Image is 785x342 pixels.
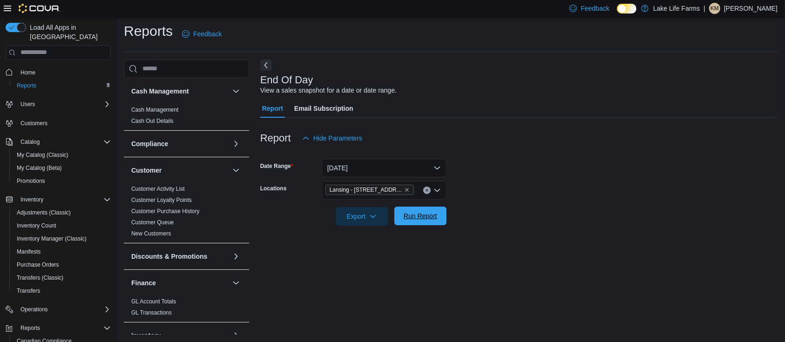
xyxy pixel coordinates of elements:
[131,309,172,316] span: GL Transactions
[124,296,249,322] div: Finance
[20,69,35,76] span: Home
[13,220,60,231] a: Inventory Count
[13,285,44,296] a: Transfers
[124,104,249,130] div: Cash Management
[9,245,115,258] button: Manifests
[9,219,115,232] button: Inventory Count
[13,80,40,91] a: Reports
[178,25,225,43] a: Feedback
[20,324,40,332] span: Reports
[193,29,222,39] span: Feedback
[13,149,72,161] a: My Catalog (Classic)
[262,99,283,118] span: Report
[13,207,111,218] span: Adjustments (Classic)
[330,185,402,194] span: Lansing - [STREET_ADDRESS][US_STATE]
[325,185,414,195] span: Lansing - 2617 E Michigan Avenue
[260,86,397,95] div: View a sales snapshot for a date or date range.
[17,261,59,268] span: Purchase Orders
[131,309,172,316] a: GL Transactions
[13,259,63,270] a: Purchase Orders
[2,322,115,335] button: Reports
[17,117,111,129] span: Customers
[260,162,293,170] label: Date Range
[230,138,242,149] button: Compliance
[423,187,431,194] button: Clear input
[131,278,156,288] h3: Finance
[17,235,87,242] span: Inventory Manager (Classic)
[20,101,35,108] span: Users
[17,304,52,315] button: Operations
[13,272,67,283] a: Transfers (Classic)
[17,209,71,216] span: Adjustments (Classic)
[13,233,111,244] span: Inventory Manager (Classic)
[20,306,48,313] span: Operations
[404,211,437,221] span: Run Report
[260,60,271,71] button: Next
[131,107,178,113] a: Cash Management
[131,208,200,215] a: Customer Purchase History
[13,220,111,231] span: Inventory Count
[20,196,43,203] span: Inventory
[20,120,47,127] span: Customers
[13,175,49,187] a: Promotions
[17,136,43,148] button: Catalog
[13,149,111,161] span: My Catalog (Classic)
[131,230,171,237] span: New Customers
[336,207,388,226] button: Export
[322,159,447,177] button: [DATE]
[17,304,111,315] span: Operations
[131,185,185,193] span: Customer Activity List
[17,82,36,89] span: Reports
[131,139,229,148] button: Compliance
[13,246,111,257] span: Manifests
[131,278,229,288] button: Finance
[131,331,229,340] button: Inventory
[13,259,111,270] span: Purchase Orders
[2,66,115,79] button: Home
[653,3,700,14] p: Lake Life Farms
[13,246,44,257] a: Manifests
[709,3,720,14] div: Kevin Morris Jr
[17,322,111,334] span: Reports
[313,134,362,143] span: Hide Parameters
[131,166,162,175] h3: Customer
[617,4,636,13] input: Dark Mode
[131,219,174,226] a: Customer Queue
[17,248,41,255] span: Manifests
[17,151,68,159] span: My Catalog (Classic)
[294,99,353,118] span: Email Subscription
[433,187,441,194] button: Open list of options
[260,133,291,144] h3: Report
[131,87,189,96] h3: Cash Management
[724,3,778,14] p: [PERSON_NAME]
[20,138,40,146] span: Catalog
[704,3,705,14] p: |
[581,4,609,13] span: Feedback
[9,206,115,219] button: Adjustments (Classic)
[13,233,90,244] a: Inventory Manager (Classic)
[17,136,111,148] span: Catalog
[131,106,178,114] span: Cash Management
[131,117,174,125] span: Cash Out Details
[230,165,242,176] button: Customer
[131,252,229,261] button: Discounts & Promotions
[13,272,111,283] span: Transfers (Classic)
[230,330,242,341] button: Inventory
[131,87,229,96] button: Cash Management
[19,4,60,13] img: Cova
[17,99,111,110] span: Users
[298,129,366,148] button: Hide Parameters
[17,287,40,295] span: Transfers
[711,3,719,14] span: KM
[17,67,111,78] span: Home
[131,298,176,305] a: GL Account Totals
[9,148,115,161] button: My Catalog (Classic)
[131,186,185,192] a: Customer Activity List
[131,196,192,204] span: Customer Loyalty Points
[13,162,66,174] a: My Catalog (Beta)
[124,22,173,40] h1: Reports
[260,185,287,192] label: Locations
